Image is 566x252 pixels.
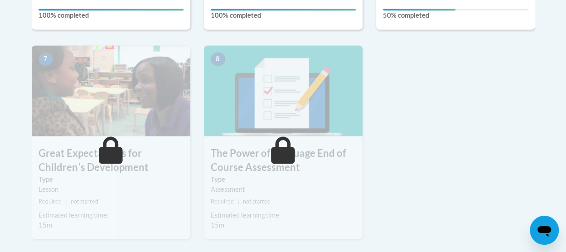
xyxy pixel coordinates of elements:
h3: The Power of Language End of Course Assessment [204,146,363,174]
span: not started [71,198,98,204]
div: Lesson [39,184,184,194]
div: Your progress [211,9,356,10]
span: | [237,198,239,204]
label: Type [211,174,356,184]
span: not started [243,198,271,204]
label: 100% completed [39,10,184,20]
span: 15m [211,221,224,228]
div: Assessment [211,184,356,194]
div: Your progress [39,9,184,10]
div: Estimated learning time: [39,210,184,220]
h3: Great Expectations for Childrenʹs Development [32,146,190,174]
iframe: Button to launch messaging window [530,216,559,245]
div: Estimated learning time: [211,210,356,220]
img: Course Image [32,45,190,136]
span: 15m [39,221,52,228]
label: Type [39,174,184,184]
span: Required [39,198,62,204]
img: Course Image [204,45,363,136]
span: 7 [39,52,53,66]
label: 100% completed [211,10,356,20]
span: 8 [211,52,225,66]
div: Your progress [383,9,455,10]
span: Required [211,198,234,204]
span: | [65,198,67,204]
label: 50% completed [383,10,528,20]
